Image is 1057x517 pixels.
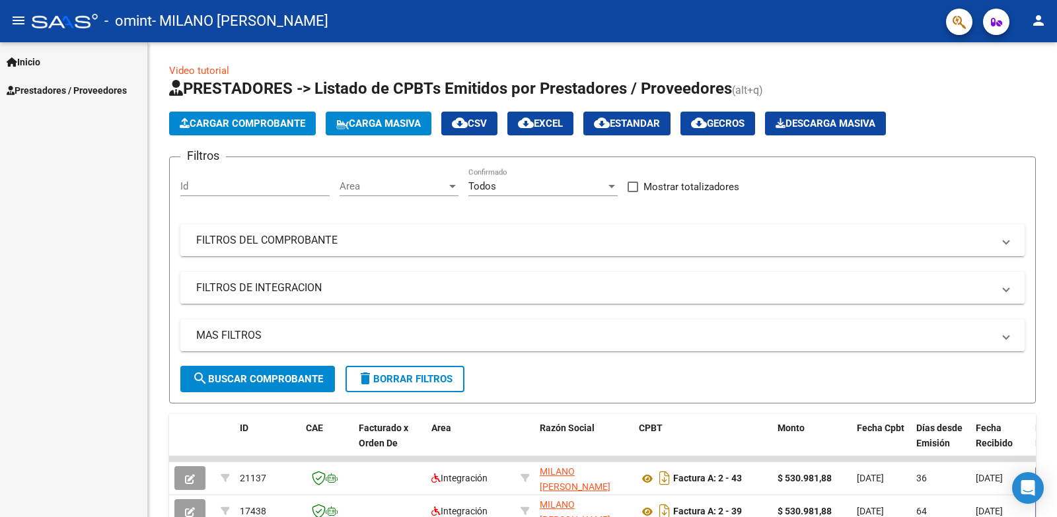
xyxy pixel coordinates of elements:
[336,118,421,129] span: Carga Masiva
[7,55,40,69] span: Inicio
[772,414,852,472] datatable-header-cell: Monto
[431,473,488,483] span: Integración
[192,370,208,386] mat-icon: search
[301,414,353,472] datatable-header-cell: CAE
[235,414,301,472] datatable-header-cell: ID
[152,7,328,36] span: - MILANO [PERSON_NAME]
[583,112,671,135] button: Estandar
[911,414,970,472] datatable-header-cell: Días desde Emisión
[240,473,266,483] span: 21137
[431,423,451,433] span: Area
[857,506,884,516] span: [DATE]
[196,281,993,295] mat-panel-title: FILTROS DE INTEGRACION
[518,118,563,129] span: EXCEL
[691,115,707,131] mat-icon: cloud_download
[594,118,660,129] span: Estandar
[540,423,595,433] span: Razón Social
[778,473,832,483] strong: $ 530.981,88
[452,118,487,129] span: CSV
[976,473,1003,483] span: [DATE]
[857,473,884,483] span: [DATE]
[778,423,805,433] span: Monto
[180,118,305,129] span: Cargar Comprobante
[673,473,742,484] strong: Factura A: 2 - 43
[540,464,628,492] div: 20296008576
[970,414,1030,472] datatable-header-cell: Fecha Recibido
[180,147,226,165] h3: Filtros
[357,373,453,385] span: Borrar Filtros
[340,180,447,192] span: Area
[426,414,515,472] datatable-header-cell: Area
[441,112,497,135] button: CSV
[196,328,993,343] mat-panel-title: MAS FILTROS
[346,366,464,392] button: Borrar Filtros
[673,506,742,517] strong: Factura A: 2 - 39
[431,506,488,516] span: Integración
[7,83,127,98] span: Prestadores / Proveedores
[507,112,573,135] button: EXCEL
[656,467,673,489] i: Descargar documento
[169,112,316,135] button: Cargar Comprobante
[1012,472,1044,504] div: Open Intercom Messenger
[1031,13,1046,28] mat-icon: person
[104,7,152,36] span: - omint
[680,112,755,135] button: Gecros
[916,423,963,448] span: Días desde Emisión
[180,366,335,392] button: Buscar Comprobante
[778,506,832,516] strong: $ 530.981,88
[180,224,1025,256] mat-expansion-panel-header: FILTROS DEL COMPROBANTE
[357,370,373,386] mat-icon: delete
[540,466,610,492] span: MILANO [PERSON_NAME]
[765,112,886,135] app-download-masive: Descarga masiva de comprobantes (adjuntos)
[976,506,1003,516] span: [DATE]
[240,506,266,516] span: 17438
[776,118,875,129] span: Descarga Masiva
[306,423,323,433] span: CAE
[916,506,927,516] span: 64
[180,272,1025,304] mat-expansion-panel-header: FILTROS DE INTEGRACION
[468,180,496,192] span: Todos
[196,233,993,248] mat-panel-title: FILTROS DEL COMPROBANTE
[732,84,763,96] span: (alt+q)
[691,118,745,129] span: Gecros
[916,473,927,483] span: 36
[534,414,634,472] datatable-header-cell: Razón Social
[169,65,229,77] a: Video tutorial
[192,373,323,385] span: Buscar Comprobante
[857,423,904,433] span: Fecha Cpbt
[852,414,911,472] datatable-header-cell: Fecha Cpbt
[594,115,610,131] mat-icon: cloud_download
[976,423,1013,448] span: Fecha Recibido
[518,115,534,131] mat-icon: cloud_download
[634,414,772,472] datatable-header-cell: CPBT
[765,112,886,135] button: Descarga Masiva
[169,79,732,98] span: PRESTADORES -> Listado de CPBTs Emitidos por Prestadores / Proveedores
[452,115,468,131] mat-icon: cloud_download
[11,13,26,28] mat-icon: menu
[359,423,408,448] span: Facturado x Orden De
[353,414,426,472] datatable-header-cell: Facturado x Orden De
[326,112,431,135] button: Carga Masiva
[639,423,663,433] span: CPBT
[180,320,1025,351] mat-expansion-panel-header: MAS FILTROS
[643,179,739,195] span: Mostrar totalizadores
[240,423,248,433] span: ID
